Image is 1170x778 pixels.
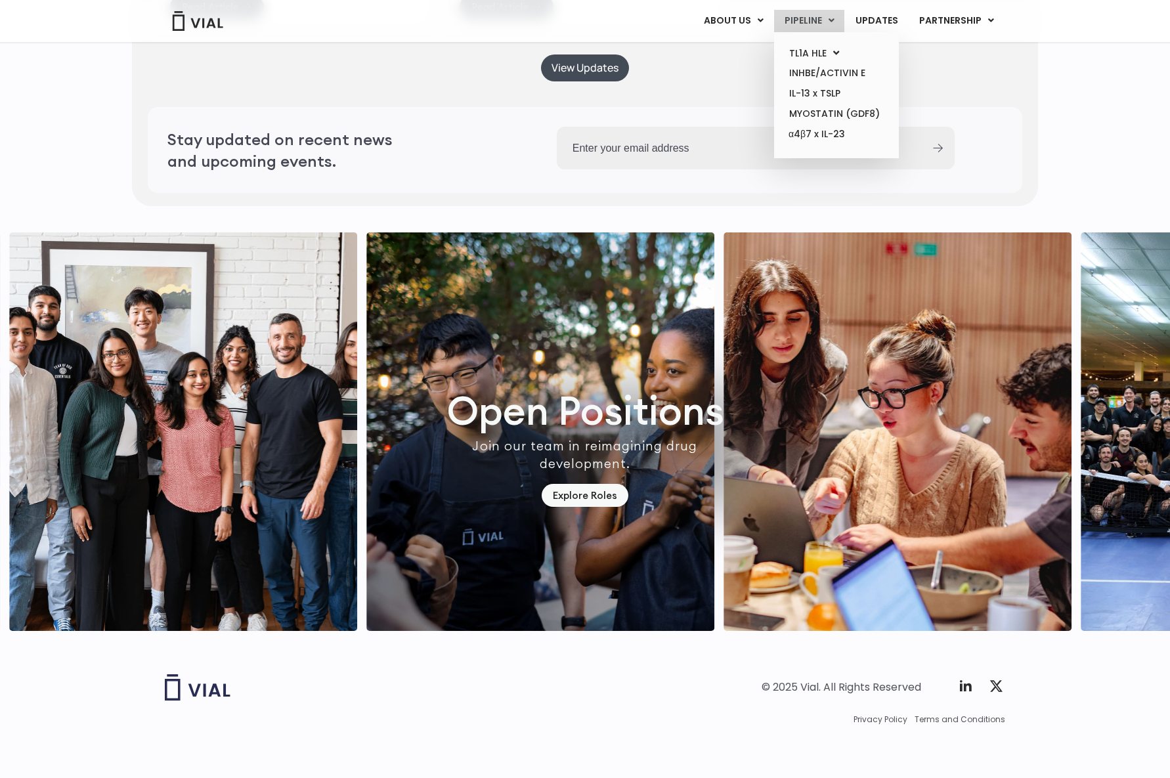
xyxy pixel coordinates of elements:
a: IL-13 x TSLP [779,83,894,104]
a: Privacy Policy [854,714,907,725]
div: 2 / 7 [724,232,1072,631]
img: http://Group%20of%20people%20smiling%20wearing%20aprons [366,232,714,631]
a: INHBE/ACTIVIN E [779,63,894,83]
a: PIPELINEMenu Toggle [774,10,844,32]
input: Submit [933,144,943,152]
span: View Updates [552,63,618,73]
a: α4β7 x IL-23 [779,124,894,145]
a: ABOUT USMenu Toggle [693,10,773,32]
img: Vial logo wih "Vial" spelled out [165,674,230,701]
h2: Stay updated on recent news and upcoming events. [167,129,423,171]
a: TL1A HLEMenu Toggle [779,43,894,64]
div: 1 / 7 [366,232,714,631]
div: 7 / 7 [9,232,357,631]
img: http://Group%20of%20smiling%20people%20posing%20for%20a%20picture [9,232,357,631]
a: PARTNERSHIPMenu Toggle [909,10,1005,32]
a: MYOSTATIN (GDF8) [779,104,894,124]
input: Enter your email address [557,127,922,169]
a: Explore Roles [542,484,628,507]
img: Vial Logo [171,11,224,31]
a: View Updates [541,54,629,81]
a: Terms and Conditions [915,714,1005,725]
a: UPDATES [845,10,908,32]
div: © 2025 Vial. All Rights Reserved [762,680,921,695]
